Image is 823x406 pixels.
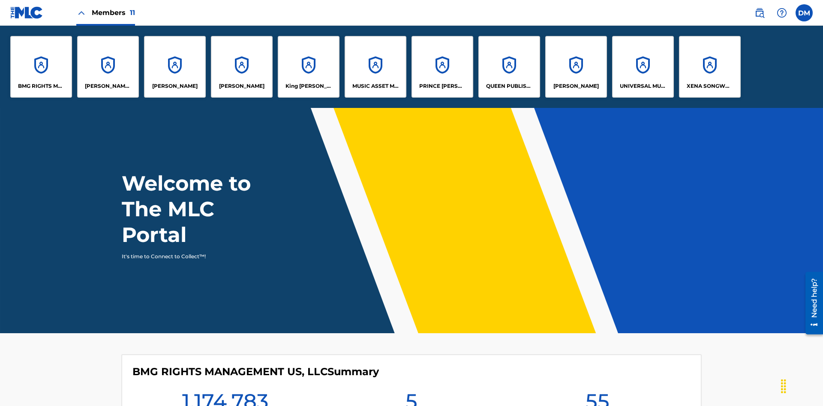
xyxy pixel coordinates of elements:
span: Members [92,8,135,18]
a: AccountsXENA SONGWRITER [679,36,741,98]
p: BMG RIGHTS MANAGEMENT US, LLC [18,82,65,90]
p: EYAMA MCSINGER [219,82,264,90]
a: Accounts[PERSON_NAME] SONGWRITER [77,36,139,98]
p: QUEEN PUBLISHA [486,82,533,90]
a: AccountsKing [PERSON_NAME] [278,36,339,98]
a: Accounts[PERSON_NAME] [545,36,607,98]
p: King McTesterson [285,82,332,90]
iframe: Resource Center [799,269,823,339]
h1: Welcome to The MLC Portal [122,170,282,248]
p: MUSIC ASSET MANAGEMENT (MAM) [352,82,399,90]
p: UNIVERSAL MUSIC PUB GROUP [620,82,667,90]
img: MLC Logo [10,6,43,19]
a: Accounts[PERSON_NAME] [211,36,273,98]
a: Accounts[PERSON_NAME] [144,36,206,98]
span: 11 [130,9,135,17]
a: AccountsBMG RIGHTS MANAGEMENT US, LLC [10,36,72,98]
a: AccountsUNIVERSAL MUSIC PUB GROUP [612,36,674,98]
a: AccountsMUSIC ASSET MANAGEMENT (MAM) [345,36,406,98]
p: ELVIS COSTELLO [152,82,198,90]
a: AccountsPRINCE [PERSON_NAME] [411,36,473,98]
p: PRINCE MCTESTERSON [419,82,466,90]
img: search [754,8,765,18]
div: Drag [777,373,790,399]
p: It's time to Connect to Collect™! [122,253,270,260]
h4: BMG RIGHTS MANAGEMENT US, LLC [132,365,379,378]
iframe: Chat Widget [780,365,823,406]
div: Help [773,4,790,21]
img: Close [76,8,87,18]
p: CLEO SONGWRITER [85,82,132,90]
p: XENA SONGWRITER [687,82,733,90]
p: RONALD MCTESTERSON [553,82,599,90]
div: User Menu [796,4,813,21]
a: AccountsQUEEN PUBLISHA [478,36,540,98]
a: Public Search [751,4,768,21]
img: help [777,8,787,18]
